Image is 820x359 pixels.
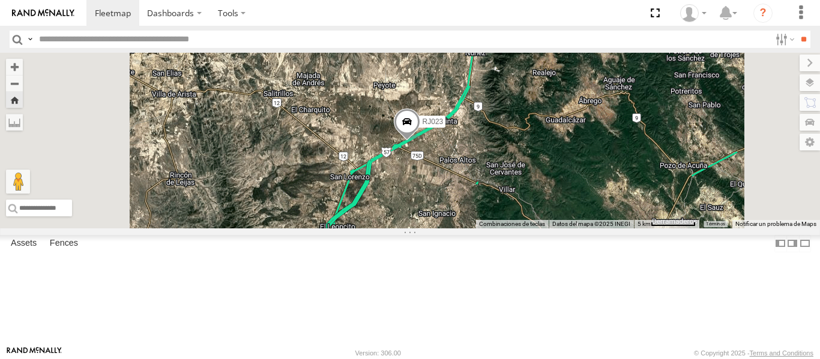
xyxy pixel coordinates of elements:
[706,222,725,227] a: Términos (se abre en una nueva pestaña)
[800,134,820,150] label: Map Settings
[6,75,23,92] button: Zoom out
[5,235,43,252] label: Assets
[479,220,545,228] button: Combinaciones de teclas
[634,220,699,228] button: Escala del mapa: 5 km por 71 píxeles
[676,4,711,22] div: XPD GLOBAL
[6,92,23,108] button: Zoom Home
[771,31,797,48] label: Search Filter Options
[750,349,813,357] a: Terms and Conditions
[6,170,30,194] button: Arrastra al hombrecito al mapa para abrir Street View
[44,235,84,252] label: Fences
[799,235,811,252] label: Hide Summary Table
[774,235,786,252] label: Dock Summary Table to the Left
[753,4,773,23] i: ?
[786,235,798,252] label: Dock Summary Table to the Right
[25,31,35,48] label: Search Query
[423,117,444,126] span: RJ023
[638,221,651,227] span: 5 km
[552,221,630,227] span: Datos del mapa ©2025 INEGI
[694,349,813,357] div: © Copyright 2025 -
[735,221,816,227] a: Notificar un problema de Maps
[6,114,23,131] label: Measure
[12,9,74,17] img: rand-logo.svg
[7,347,62,359] a: Visit our Website
[355,349,401,357] div: Version: 306.00
[6,59,23,75] button: Zoom in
